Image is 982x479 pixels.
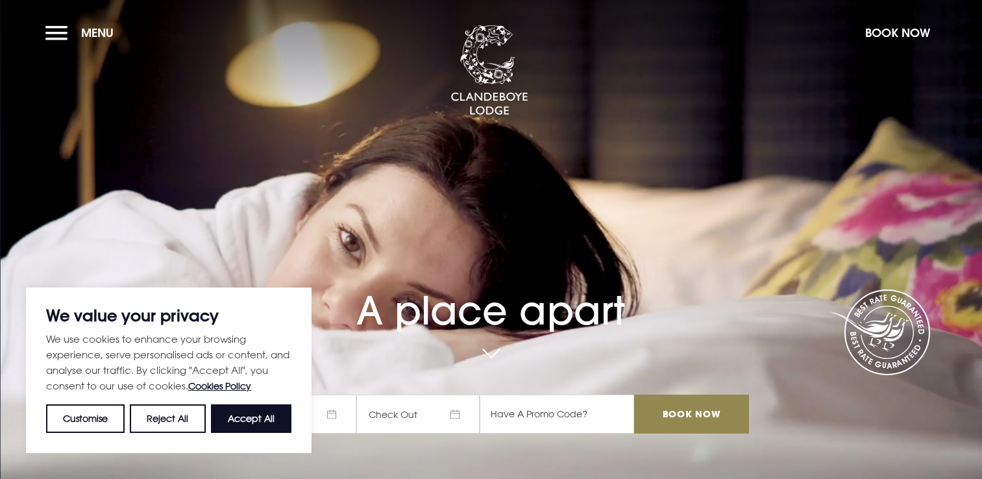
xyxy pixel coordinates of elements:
[130,404,205,433] button: Reject All
[859,19,937,47] button: Book Now
[81,25,114,40] span: Menu
[26,288,312,453] div: We value your privacy
[45,19,120,47] button: Menu
[634,395,748,434] input: Book Now
[188,380,251,391] a: Cookies Policy
[233,258,748,334] h1: A place apart
[211,404,291,433] button: Accept All
[46,308,291,323] p: We value your privacy
[480,395,634,434] input: Have A Promo Code?
[46,331,291,394] p: We use cookies to enhance your browsing experience, serve personalised ads or content, and analys...
[450,25,528,116] img: Clandeboye Lodge
[46,404,125,433] button: Customise
[356,395,480,434] span: Check Out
